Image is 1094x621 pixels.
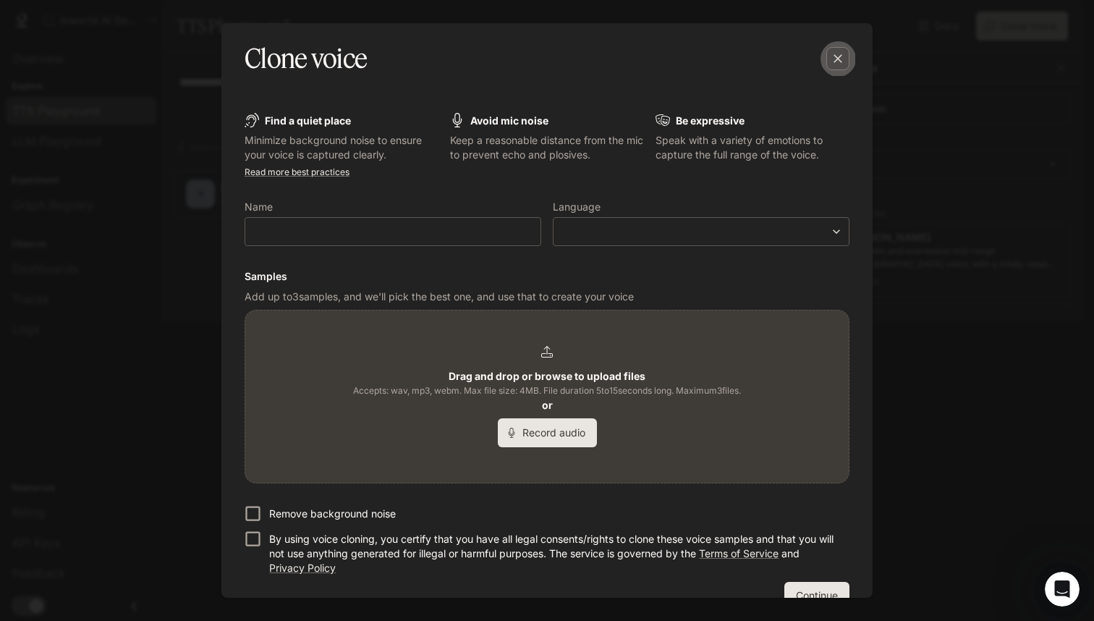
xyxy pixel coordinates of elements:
[269,507,396,521] p: Remove background noise
[245,166,349,177] a: Read more best practices
[542,399,553,411] b: or
[1045,572,1080,607] iframe: Intercom live chat
[245,202,273,212] p: Name
[699,547,779,559] a: Terms of Service
[269,532,838,575] p: By using voice cloning, you certify that you have all legal consents/rights to clone these voice ...
[269,562,336,574] a: Privacy Policy
[676,114,745,127] b: Be expressive
[245,41,367,77] h5: Clone voice
[449,370,645,382] b: Drag and drop or browse to upload files
[554,224,849,239] div: ​
[470,114,548,127] b: Avoid mic noise
[245,290,849,304] p: Add up to 3 samples, and we'll pick the best one, and use that to create your voice
[265,114,351,127] b: Find a quiet place
[450,133,644,162] p: Keep a reasonable distance from the mic to prevent echo and plosives.
[553,202,601,212] p: Language
[245,269,849,284] h6: Samples
[245,133,438,162] p: Minimize background noise to ensure your voice is captured clearly.
[498,418,597,447] button: Record audio
[784,582,849,611] button: Continue
[353,384,741,398] span: Accepts: wav, mp3, webm. Max file size: 4MB. File duration 5 to 15 seconds long. Maximum 3 files.
[656,133,849,162] p: Speak with a variety of emotions to capture the full range of the voice.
